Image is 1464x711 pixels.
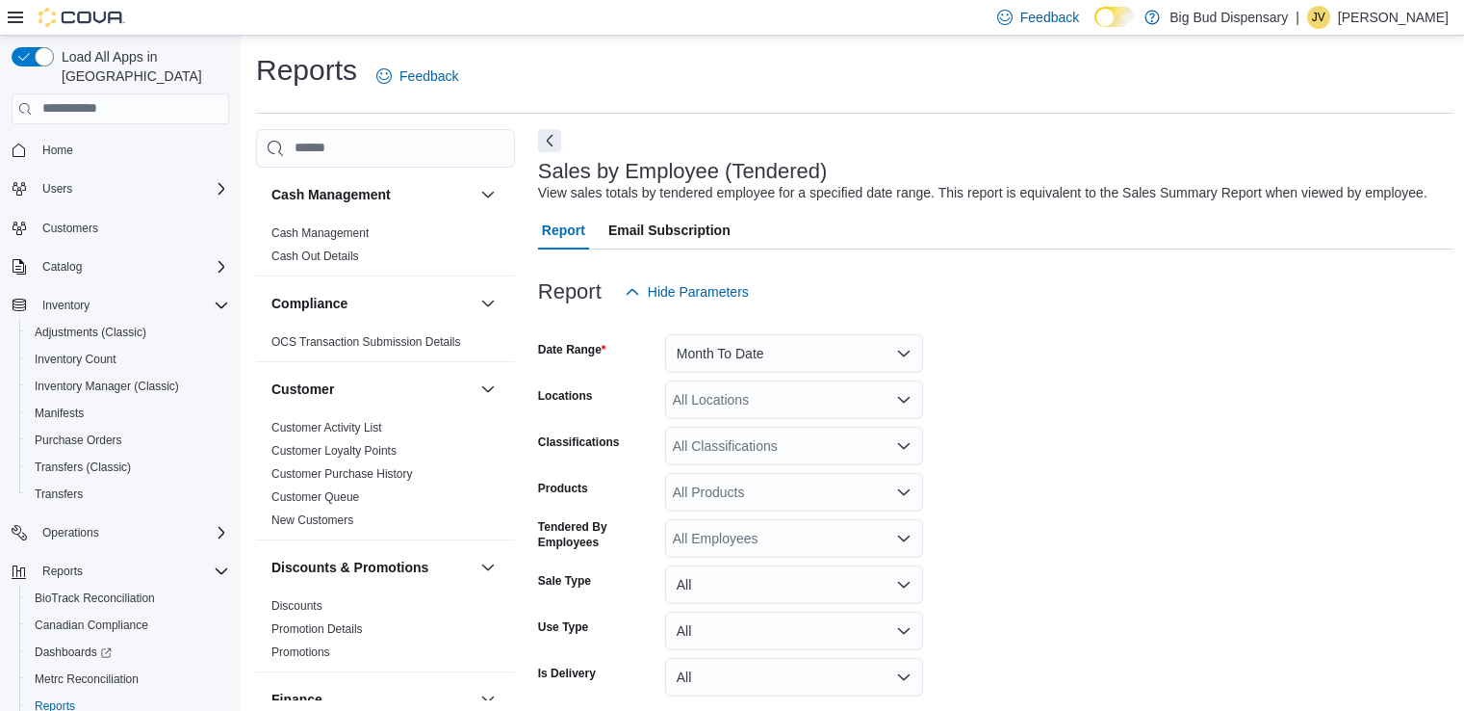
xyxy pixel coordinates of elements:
[476,688,500,711] button: Finance
[19,454,237,481] button: Transfers (Classic)
[256,416,515,540] div: Customer
[35,460,131,475] span: Transfers (Classic)
[538,519,657,550] label: Tendered By Employees
[271,185,473,204] button: Cash Management
[54,47,229,86] span: Load All Apps in [GEOGRAPHIC_DATA]
[1307,6,1330,29] div: Jonathan Vaughn
[271,558,428,577] h3: Discounts & Promotions
[271,421,382,434] a: Customer Activity List
[19,666,237,693] button: Metrc Reconciliation
[42,221,98,236] span: Customers
[27,402,91,425] a: Manifests
[35,138,229,162] span: Home
[271,380,334,399] h3: Customer
[271,622,363,636] a: Promotion Details
[27,668,146,691] a: Metrc Reconciliation
[271,490,359,504] a: Customer Queue
[256,330,515,361] div: Compliance
[476,556,500,579] button: Discounts & Promotions
[399,66,458,86] span: Feedback
[19,481,237,508] button: Transfers
[27,321,154,344] a: Adjustments (Classic)
[19,373,237,400] button: Inventory Manager (Classic)
[42,525,99,540] span: Operations
[27,641,119,664] a: Dashboards
[271,420,382,435] span: Customer Activity List
[271,690,322,709] h3: Finance
[27,321,229,344] span: Adjustments (Classic)
[27,587,163,610] a: BioTrack Reconciliation
[4,175,237,202] button: Users
[256,594,515,671] div: Discounts & Promotions
[538,183,1427,203] div: View sales totals by tendered employee for a specified date range. This report is equivalent to t...
[271,513,353,528] span: New Customers
[271,250,359,263] a: Cash Out Details
[538,342,606,357] label: Date Range
[271,599,322,613] a: Discounts
[271,443,397,459] span: Customer Loyalty Points
[538,388,593,404] label: Locations
[271,185,391,204] h3: Cash Management
[271,489,359,505] span: Customer Queue
[1094,27,1095,28] span: Dark Mode
[35,352,116,367] span: Inventory Count
[27,375,229,398] span: Inventory Manager (Classic)
[665,566,923,604] button: All
[665,658,923,697] button: All
[538,573,591,589] label: Sale Type
[19,639,237,666] a: Dashboards
[35,255,90,278] button: Catalog
[271,467,413,481] a: Customer Purchase History
[42,259,82,275] span: Catalog
[271,226,369,240] a: Cash Management
[19,612,237,639] button: Canadian Compliance
[35,618,148,633] span: Canadian Compliance
[35,255,229,278] span: Catalog
[42,564,83,579] span: Reports
[35,216,229,240] span: Customers
[27,668,229,691] span: Metrc Reconciliation
[271,294,347,313] h3: Compliance
[27,429,130,452] a: Purchase Orders
[271,645,330,659] a: Promotions
[35,177,229,200] span: Users
[538,280,602,303] h3: Report
[271,513,353,527] a: New Customers
[4,214,237,242] button: Customers
[256,222,515,276] div: Cash Management
[271,335,461,349] a: OCS Transaction Submission Details
[27,483,229,506] span: Transfers
[27,429,229,452] span: Purchase Orders
[896,438,912,454] button: Open list of options
[538,666,596,681] label: Is Delivery
[538,160,828,183] h3: Sales by Employee (Tendered)
[27,456,139,479] a: Transfers (Classic)
[538,434,620,450] label: Classifications
[35,139,81,162] a: Home
[19,400,237,427] button: Manifests
[35,645,112,660] span: Dashboards
[648,282,749,302] span: Hide Parameters
[271,294,473,313] button: Compliance
[271,690,473,709] button: Finance
[35,521,229,544] span: Operations
[35,294,229,317] span: Inventory
[35,294,97,317] button: Inventory
[4,519,237,546] button: Operations
[256,51,357,90] h1: Reports
[27,348,229,371] span: Inventory Count
[271,598,322,614] span: Discounts
[1020,8,1079,27] span: Feedback
[4,253,237,280] button: Catalog
[1338,6,1449,29] p: [PERSON_NAME]
[35,379,179,394] span: Inventory Manager (Classic)
[538,481,588,496] label: Products
[35,560,229,583] span: Reports
[538,619,588,635] label: Use Type
[617,273,757,311] button: Hide Parameters
[271,444,397,458] a: Customer Loyalty Points
[42,181,72,197] span: Users
[35,521,107,544] button: Operations
[35,591,155,606] span: BioTrack Reconciliation
[665,612,923,650] button: All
